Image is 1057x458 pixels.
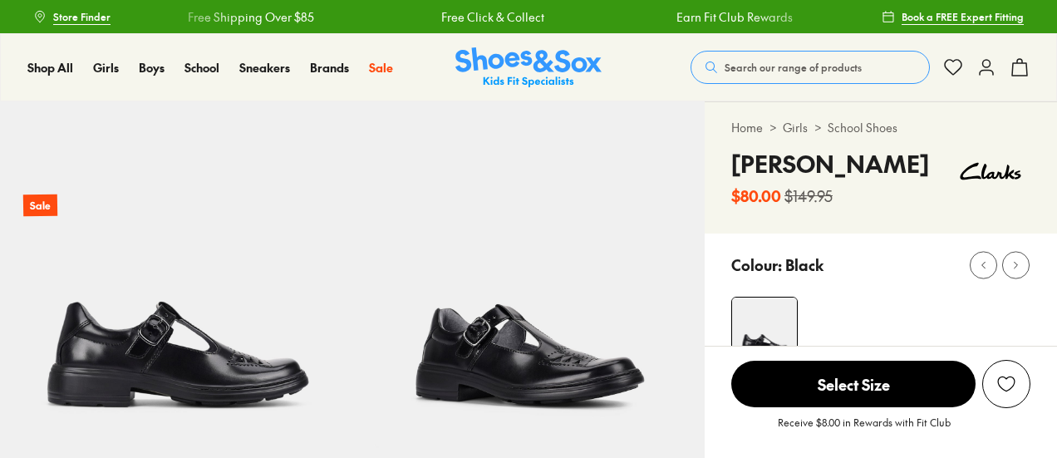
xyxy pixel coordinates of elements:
[784,185,833,207] s: $149.95
[731,146,929,181] h4: [PERSON_NAME]
[691,51,930,84] button: Search our range of products
[731,119,763,136] a: Home
[93,59,119,76] a: Girls
[731,254,782,276] p: Colour:
[369,59,393,76] a: Sale
[176,8,302,26] a: Free Shipping Over $85
[33,2,111,32] a: Store Finder
[902,9,1024,24] span: Book a FREE Expert Fitting
[783,119,808,136] a: Girls
[430,8,533,26] a: Free Click & Collect
[731,119,1030,136] div: > >
[139,59,165,76] a: Boys
[455,47,602,88] a: Shoes & Sox
[951,146,1030,196] img: Vendor logo
[23,195,57,217] p: Sale
[184,59,219,76] a: School
[352,101,705,454] img: 5-124008_1
[731,361,976,407] span: Select Size
[725,60,862,75] span: Search our range of products
[778,415,951,445] p: Receive $8.00 in Rewards with Fit Club
[731,360,976,408] button: Select Size
[731,185,781,207] b: $80.00
[53,9,111,24] span: Store Finder
[665,8,781,26] a: Earn Fit Club Rewards
[455,47,602,88] img: SNS_Logo_Responsive.svg
[785,254,823,276] p: Black
[310,59,349,76] a: Brands
[239,59,290,76] a: Sneakers
[982,360,1030,408] button: Add to Wishlist
[828,119,897,136] a: School Shoes
[732,298,797,362] img: 4-124007_1
[882,2,1024,32] a: Book a FREE Expert Fitting
[27,59,73,76] a: Shop All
